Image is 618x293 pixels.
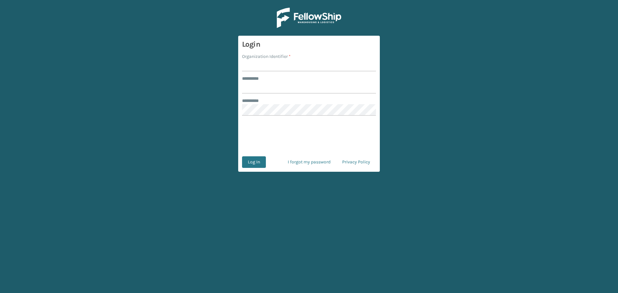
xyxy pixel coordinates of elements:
iframe: reCAPTCHA [260,124,358,149]
a: I forgot my password [282,156,336,168]
button: Log In [242,156,266,168]
a: Privacy Policy [336,156,376,168]
h3: Login [242,40,376,49]
label: Organization Identifier [242,53,291,60]
img: Logo [277,8,341,28]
